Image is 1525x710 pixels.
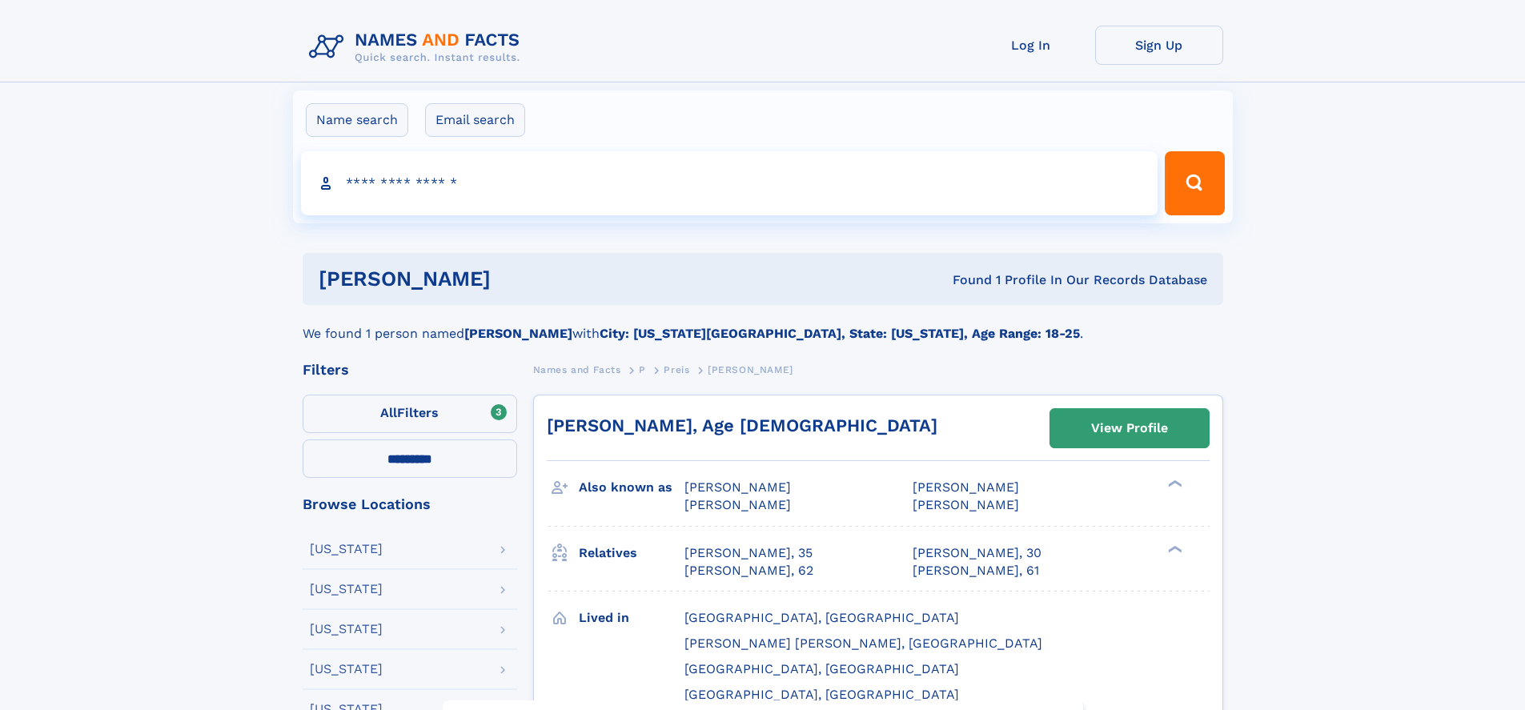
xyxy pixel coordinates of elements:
[913,544,1041,562] a: [PERSON_NAME], 30
[967,26,1095,65] a: Log In
[306,103,408,137] label: Name search
[1164,479,1183,489] div: ❯
[708,364,793,375] span: [PERSON_NAME]
[310,663,383,676] div: [US_STATE]
[684,687,959,702] span: [GEOGRAPHIC_DATA], [GEOGRAPHIC_DATA]
[303,305,1223,343] div: We found 1 person named with .
[913,479,1019,495] span: [PERSON_NAME]
[1165,151,1224,215] button: Search Button
[1091,410,1168,447] div: View Profile
[579,604,684,632] h3: Lived in
[600,326,1080,341] b: City: [US_STATE][GEOGRAPHIC_DATA], State: [US_STATE], Age Range: 18-25
[639,364,646,375] span: P
[301,151,1158,215] input: search input
[913,497,1019,512] span: [PERSON_NAME]
[1050,409,1209,447] a: View Profile
[1095,26,1223,65] a: Sign Up
[464,326,572,341] b: [PERSON_NAME]
[913,562,1039,580] a: [PERSON_NAME], 61
[1164,544,1183,554] div: ❯
[310,543,383,556] div: [US_STATE]
[664,359,689,379] a: Preis
[303,395,517,433] label: Filters
[684,661,959,676] span: [GEOGRAPHIC_DATA], [GEOGRAPHIC_DATA]
[684,497,791,512] span: [PERSON_NAME]
[303,497,517,511] div: Browse Locations
[310,583,383,596] div: [US_STATE]
[579,540,684,567] h3: Relatives
[310,623,383,636] div: [US_STATE]
[319,269,722,289] h1: [PERSON_NAME]
[303,363,517,377] div: Filters
[380,405,397,420] span: All
[684,636,1042,651] span: [PERSON_NAME] [PERSON_NAME], [GEOGRAPHIC_DATA]
[579,474,684,501] h3: Also known as
[721,271,1207,289] div: Found 1 Profile In Our Records Database
[425,103,525,137] label: Email search
[664,364,689,375] span: Preis
[639,359,646,379] a: P
[684,544,813,562] a: [PERSON_NAME], 35
[547,415,937,435] a: [PERSON_NAME], Age [DEMOGRAPHIC_DATA]
[533,359,621,379] a: Names and Facts
[684,562,813,580] a: [PERSON_NAME], 62
[303,26,533,69] img: Logo Names and Facts
[684,479,791,495] span: [PERSON_NAME]
[684,610,959,625] span: [GEOGRAPHIC_DATA], [GEOGRAPHIC_DATA]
